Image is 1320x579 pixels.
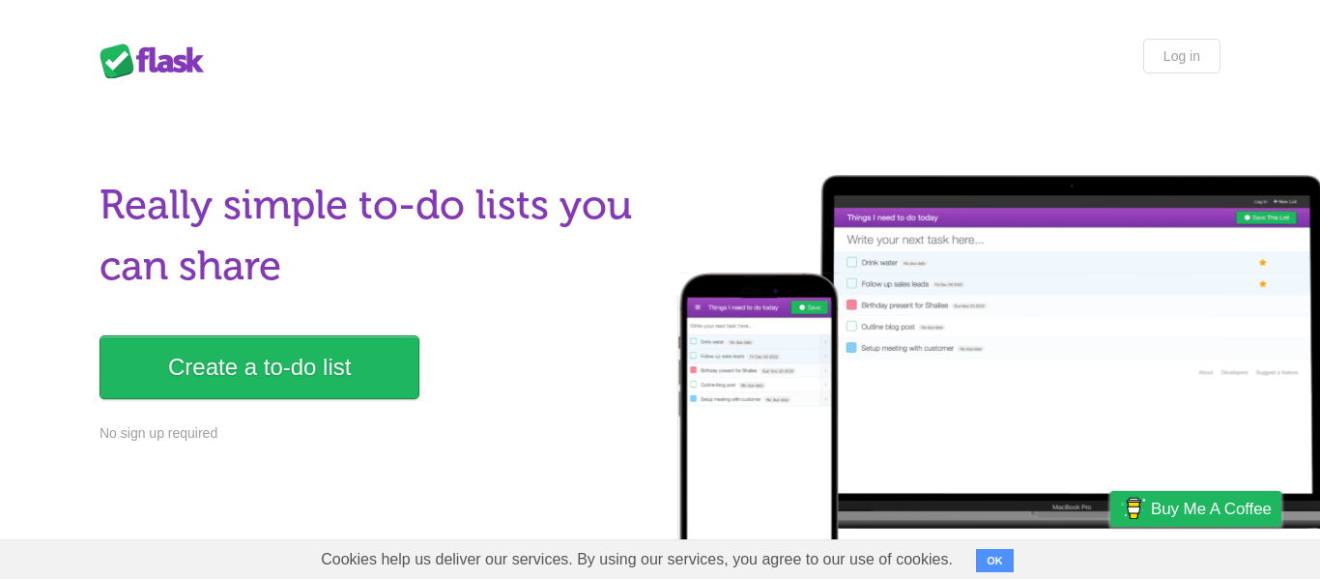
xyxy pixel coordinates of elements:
[1120,492,1146,525] img: Buy me a coffee
[100,175,648,297] h1: Really simple to-do lists you can share
[100,43,215,78] div: Flask Lists
[976,549,1014,572] button: OK
[1143,39,1220,73] a: Log in
[1151,492,1272,526] span: Buy me a coffee
[100,335,419,399] a: Create a to-do list
[1110,491,1281,527] a: Buy me a coffee
[301,540,972,579] span: Cookies help us deliver our services. By using our services, you agree to our use of cookies.
[100,423,648,444] p: No sign up required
